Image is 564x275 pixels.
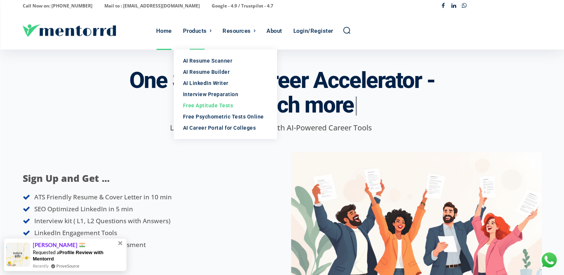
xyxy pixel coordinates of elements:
div: Chat with Us [540,251,558,269]
a: Search [343,26,351,34]
div: Interview Preparation [183,91,268,98]
span: ATS Friendly Resume & Cover Letter in 10 min [34,193,172,201]
div: Products [183,12,207,50]
a: Home [152,12,176,50]
div: Free Aptitude Tests [183,102,268,109]
a: About [263,12,286,50]
span: LinkedIn Engagement Tools [34,228,117,237]
a: Whatsapp [459,1,470,12]
a: AI LinkedIn Writer [174,78,277,89]
a: Free Psychometric Tests Online [174,111,277,122]
p: Sign Up and Get ... [23,171,251,186]
div: Free Psychometric Tests Online [183,113,268,120]
div: AI Resume Scanner [183,57,268,64]
a: AI Resume Builder [174,66,277,78]
div: About [267,12,282,50]
span: Requested a [33,249,103,262]
div: Resources [223,12,251,50]
img: provesource social proof notification image [6,243,30,267]
p: Call Now on: [PHONE_NUMBER] [23,1,92,11]
h3: One Stop AI Career Accelerator - [129,68,435,117]
a: Free Aptitude Tests [174,100,277,111]
p: Mail to : [EMAIL_ADDRESS][DOMAIN_NAME] [104,1,200,11]
p: Land Your Dream Job Faster with AI-Powered Career Tools [23,122,519,133]
a: AI Resume Scanner [174,55,277,66]
img: provesource country flag image [79,243,85,247]
a: Login/Register [290,12,337,50]
span: SEO Optimized LinkedIn in 5 min [34,205,133,213]
div: AI Resume Builder [183,68,268,76]
a: Linkedin [448,1,459,12]
div: Login/Register [293,12,333,50]
p: Google - 4.9 / Trustpilot - 4.7 [212,1,273,11]
div: Home [156,12,172,50]
span: | [354,92,358,118]
a: ProveSource [56,263,79,269]
span: [PERSON_NAME] [33,242,85,249]
div: AI Career Portal for Colleges [183,124,268,132]
span: Profile Review with Mentorrd [33,250,103,262]
a: Facebook [438,1,448,12]
a: AI Career Portal for Colleges [174,122,277,133]
span: Recently [33,263,49,269]
a: Logo [23,24,152,37]
div: AI LinkedIn Writer [183,79,268,87]
span: and much more [207,92,354,118]
a: Resources [219,12,259,50]
span: Interview kit ( L1, L2 Questions with Answers) [34,216,170,225]
a: Interview Preparation [174,89,277,100]
a: Products [179,12,215,50]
